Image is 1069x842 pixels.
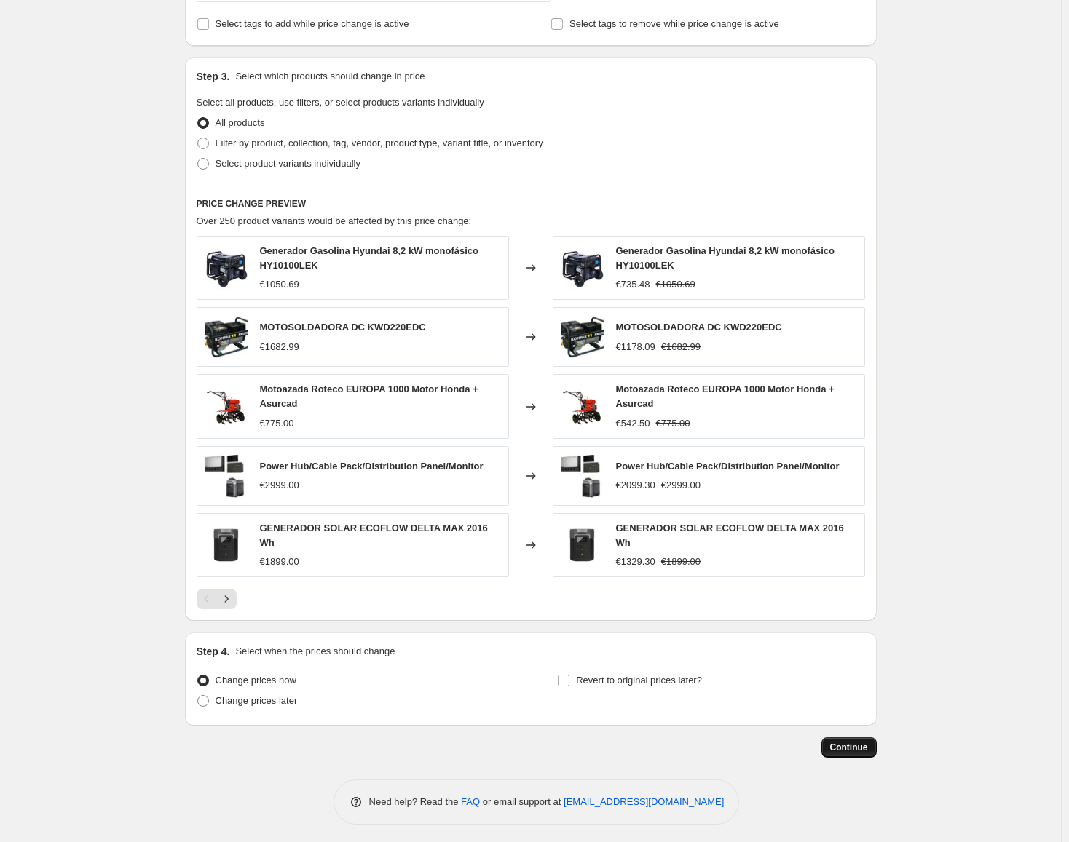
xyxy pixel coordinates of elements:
[216,138,543,148] span: Filter by product, collection, tag, vendor, product type, variant title, or inventory
[216,695,298,706] span: Change prices later
[616,478,655,493] div: €2099.30
[561,315,604,359] img: KWD220EDC_0_20210818172216_80x.jpg
[661,478,701,493] strike: €2999.00
[616,555,655,569] div: €1329.30
[197,589,237,609] nav: Pagination
[616,277,650,292] div: €735.48
[561,246,604,290] img: HY9100LEK_05_80x.jpg
[461,796,480,807] a: FAQ
[616,245,835,271] span: Generador Gasolina Hyundai 8,2 kW monofásico HY10100LEK
[197,198,865,210] h6: PRICE CHANGE PREVIEW
[205,523,248,567] img: EF-DELTA2000-_0_20230511125921_80x.jpg
[616,461,840,472] span: Power Hub/Cable Pack/Distribution Panel/Monitor
[205,385,248,429] img: EU-900-H_0_20211109133404-1_80x.jpg
[235,69,425,84] p: Select which products should change in price
[616,322,782,333] span: MOTOSOLDADORA DC KWD220EDC
[205,454,248,498] img: EF-ZMM100-Com_0_20230511130728_80x.jpg
[260,322,426,333] span: MOTOSOLDADORA DC KWD220EDC
[576,675,702,686] span: Revert to original prices later?
[197,644,230,659] h2: Step 4.
[561,454,604,498] img: EF-ZMM100-Com_0_20230511130728_80x.jpg
[197,215,472,226] span: Over 250 product variants would be affected by this price change:
[616,416,650,431] div: €542.50
[656,277,695,292] strike: €1050.69
[216,675,296,686] span: Change prices now
[216,18,409,29] span: Select tags to add while price change is active
[235,644,395,659] p: Select when the prices should change
[216,589,237,609] button: Next
[561,523,604,567] img: EF-DELTA2000-_0_20230511125921_80x.jpg
[656,416,690,431] strike: €775.00
[260,523,488,548] span: GENERADOR SOLAR ECOFLOW DELTA MAX 2016 Wh
[260,277,299,292] div: €1050.69
[205,315,248,359] img: KWD220EDC_0_20210818172216_80x.jpg
[216,117,265,128] span: All products
[260,461,484,472] span: Power Hub/Cable Pack/Distribution Panel/Monitor
[197,69,230,84] h2: Step 3.
[661,555,701,569] strike: €1899.00
[821,737,877,758] button: Continue
[569,18,779,29] span: Select tags to remove while price change is active
[260,340,299,354] div: €1682.99
[216,158,360,169] span: Select product variants individually
[197,97,484,108] span: Select all products, use filters, or select products variants individually
[561,385,604,429] img: EU-900-H_0_20211109133404-1_80x.jpg
[260,384,478,409] span: Motoazada Roteco EUROPA 1000 Motor Honda + Asurcad
[616,384,835,409] span: Motoazada Roteco EUROPA 1000 Motor Honda + Asurcad
[564,796,724,807] a: [EMAIL_ADDRESS][DOMAIN_NAME]
[480,796,564,807] span: or email support at
[260,478,299,493] div: €2999.00
[205,246,248,290] img: HY9100LEK_05_80x.jpg
[616,340,655,354] div: €1178.09
[369,796,462,807] span: Need help? Read the
[830,742,868,753] span: Continue
[661,340,701,354] strike: €1682.99
[260,416,294,431] div: €775.00
[260,555,299,569] div: €1899.00
[616,523,844,548] span: GENERADOR SOLAR ECOFLOW DELTA MAX 2016 Wh
[260,245,479,271] span: Generador Gasolina Hyundai 8,2 kW monofásico HY10100LEK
